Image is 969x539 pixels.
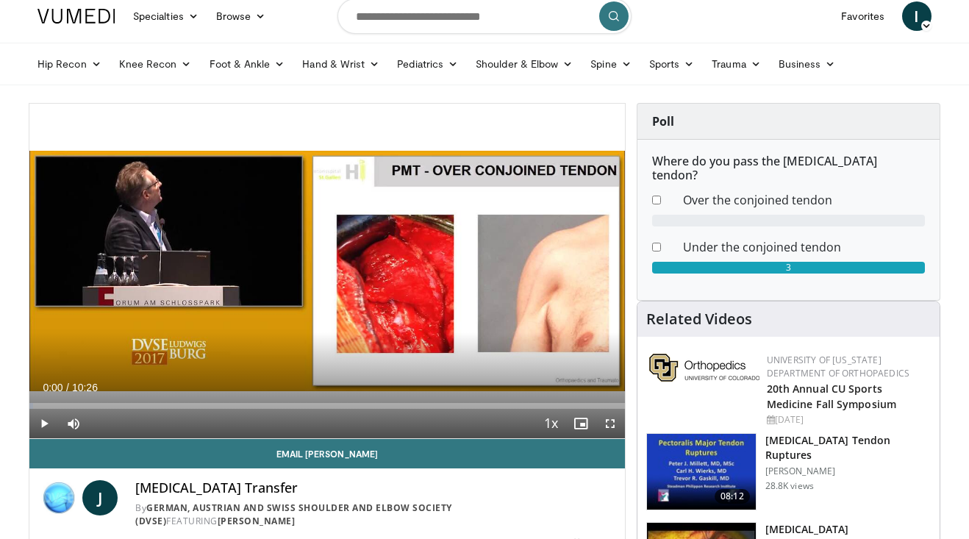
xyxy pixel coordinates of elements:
[467,49,582,79] a: Shoulder & Elbow
[765,465,931,477] p: [PERSON_NAME]
[672,191,936,209] dd: Over the conjoined tendon
[37,9,115,24] img: VuMedi Logo
[902,1,932,31] a: I
[715,489,750,504] span: 08:12
[43,382,62,393] span: 0:00
[652,154,925,182] h6: Where do you pass the [MEDICAL_DATA] tendon?
[703,49,770,79] a: Trauma
[110,49,201,79] a: Knee Recon
[652,262,925,274] div: 3
[135,501,613,528] div: By FEATURING
[832,1,893,31] a: Favorites
[646,310,752,328] h4: Related Videos
[646,433,931,511] a: 08:12 [MEDICAL_DATA] Tendon Ruptures [PERSON_NAME] 28.8K views
[218,515,296,527] a: [PERSON_NAME]
[29,49,110,79] a: Hip Recon
[765,433,931,463] h3: [MEDICAL_DATA] Tendon Ruptures
[652,113,674,129] strong: Poll
[566,409,596,438] button: Enable picture-in-picture mode
[767,413,928,426] div: [DATE]
[770,49,845,79] a: Business
[293,49,388,79] a: Hand & Wrist
[29,439,625,468] a: Email [PERSON_NAME]
[672,238,936,256] dd: Under the conjoined tendon
[29,409,59,438] button: Play
[201,49,294,79] a: Foot & Ankle
[649,354,759,382] img: 355603a8-37da-49b6-856f-e00d7e9307d3.png.150x105_q85_autocrop_double_scale_upscale_version-0.2.png
[59,409,88,438] button: Mute
[765,480,814,492] p: 28.8K views
[29,104,625,439] video-js: Video Player
[29,403,625,409] div: Progress Bar
[66,382,69,393] span: /
[41,480,76,515] img: German, Austrian and Swiss Shoulder and Elbow Society (DVSE)
[767,354,909,379] a: University of [US_STATE] Department of Orthopaedics
[135,480,613,496] h4: [MEDICAL_DATA] Transfer
[135,501,452,527] a: German, Austrian and Swiss Shoulder and Elbow Society (DVSE)
[82,480,118,515] a: J
[647,434,756,510] img: 159936_0000_1.png.150x105_q85_crop-smart_upscale.jpg
[124,1,207,31] a: Specialties
[640,49,704,79] a: Sports
[72,382,98,393] span: 10:26
[582,49,640,79] a: Spine
[767,382,896,411] a: 20th Annual CU Sports Medicine Fall Symposium
[537,409,566,438] button: Playback Rate
[388,49,467,79] a: Pediatrics
[207,1,275,31] a: Browse
[596,409,625,438] button: Fullscreen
